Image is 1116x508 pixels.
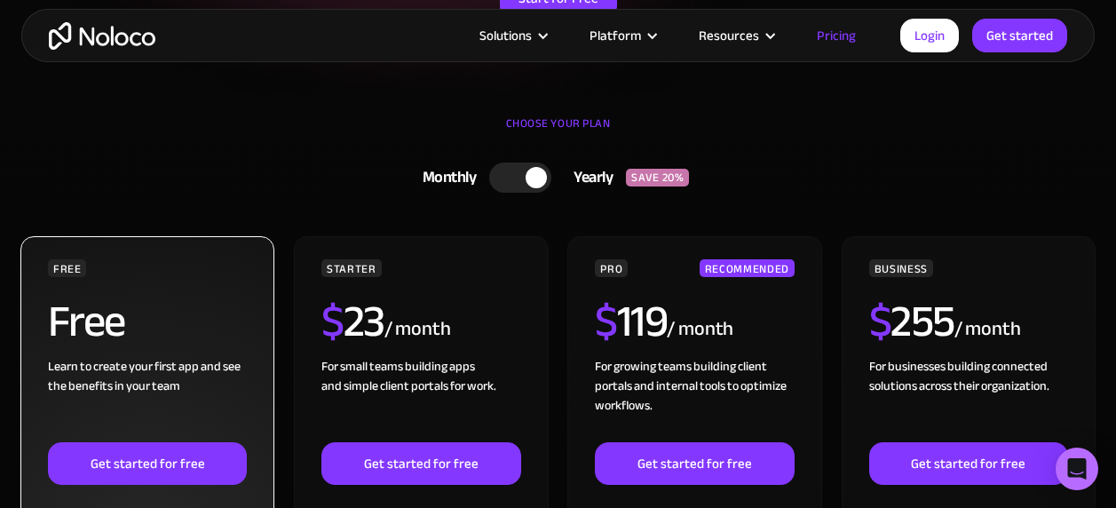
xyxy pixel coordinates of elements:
div: Resources [699,24,759,47]
div: Open Intercom Messenger [1056,448,1098,490]
div: RECOMMENDED [700,259,795,277]
div: / month [667,315,733,344]
div: Learn to create your first app and see the benefits in your team ‍ [48,357,247,442]
div: STARTER [321,259,381,277]
div: FREE [48,259,87,277]
a: Get started [972,19,1067,52]
a: home [49,22,155,50]
h2: 255 [869,299,954,344]
div: For small teams building apps and simple client portals for work. ‍ [321,357,520,442]
div: Monthly [400,164,490,191]
div: BUSINESS [869,259,933,277]
div: For growing teams building client portals and internal tools to optimize workflows. [595,357,794,442]
a: Get started for free [48,442,247,485]
div: / month [954,315,1021,344]
h2: 119 [595,299,667,344]
span: $ [321,280,344,363]
div: CHOOSE YOUR PLAN [18,110,1098,155]
div: PRO [595,259,628,277]
div: / month [384,315,451,344]
span: $ [595,280,617,363]
div: Solutions [457,24,567,47]
a: Get started for free [321,442,520,485]
div: SAVE 20% [626,169,689,187]
a: Pricing [795,24,878,47]
a: Get started for free [869,442,1068,485]
div: Yearly [551,164,626,191]
a: Get started for free [595,442,794,485]
div: Resources [677,24,795,47]
h2: 23 [321,299,384,344]
div: Solutions [479,24,532,47]
div: Platform [590,24,641,47]
a: Login [900,19,959,52]
div: Platform [567,24,677,47]
div: For businesses building connected solutions across their organization. ‍ [869,357,1068,442]
h2: Free [48,299,125,344]
span: $ [869,280,891,363]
